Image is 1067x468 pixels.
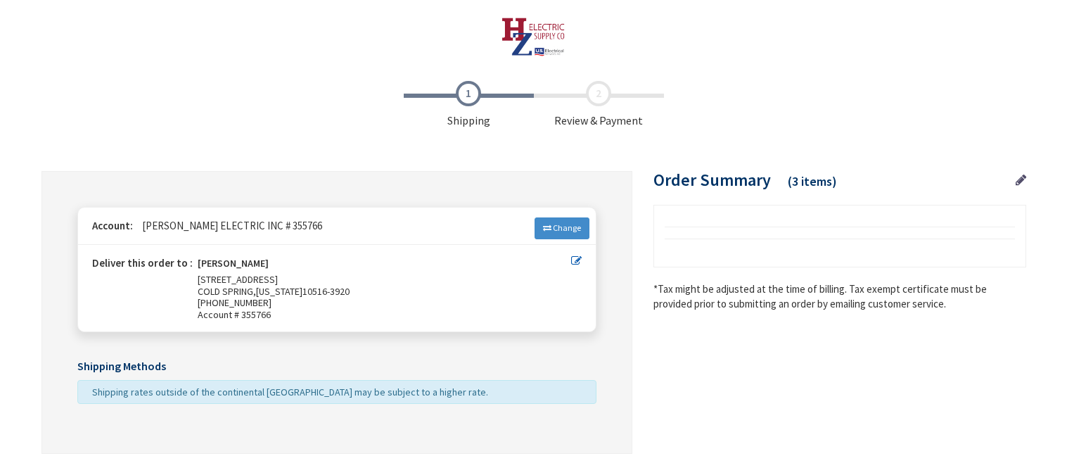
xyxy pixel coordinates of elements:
strong: Account: [92,219,133,232]
: *Tax might be adjusted at the time of billing. Tax exempt certificate must be provided prior to s... [653,282,1026,312]
span: [PERSON_NAME] ELECTRIC INC # 355766 [135,219,322,232]
span: Shipping [404,81,534,129]
span: Order Summary [653,169,771,191]
span: [US_STATE] [256,285,302,298]
span: [PHONE_NUMBER] [198,296,271,309]
span: Change [553,222,581,233]
span: (3 items) [788,173,837,189]
strong: Deliver this order to : [92,256,193,270]
span: 10516-3920 [302,285,350,298]
span: Account # 355766 [198,309,571,321]
h5: Shipping Methods [77,360,596,373]
a: Change [535,217,589,239]
span: [STREET_ADDRESS] [198,273,278,286]
span: COLD SPRING, [198,285,256,298]
span: Shipping rates outside of the continental [GEOGRAPHIC_DATA] may be subject to a higher rate. [92,386,488,398]
img: HZ Electric Supply [501,18,566,56]
span: Review & Payment [534,81,664,129]
strong: [PERSON_NAME] [198,258,269,274]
